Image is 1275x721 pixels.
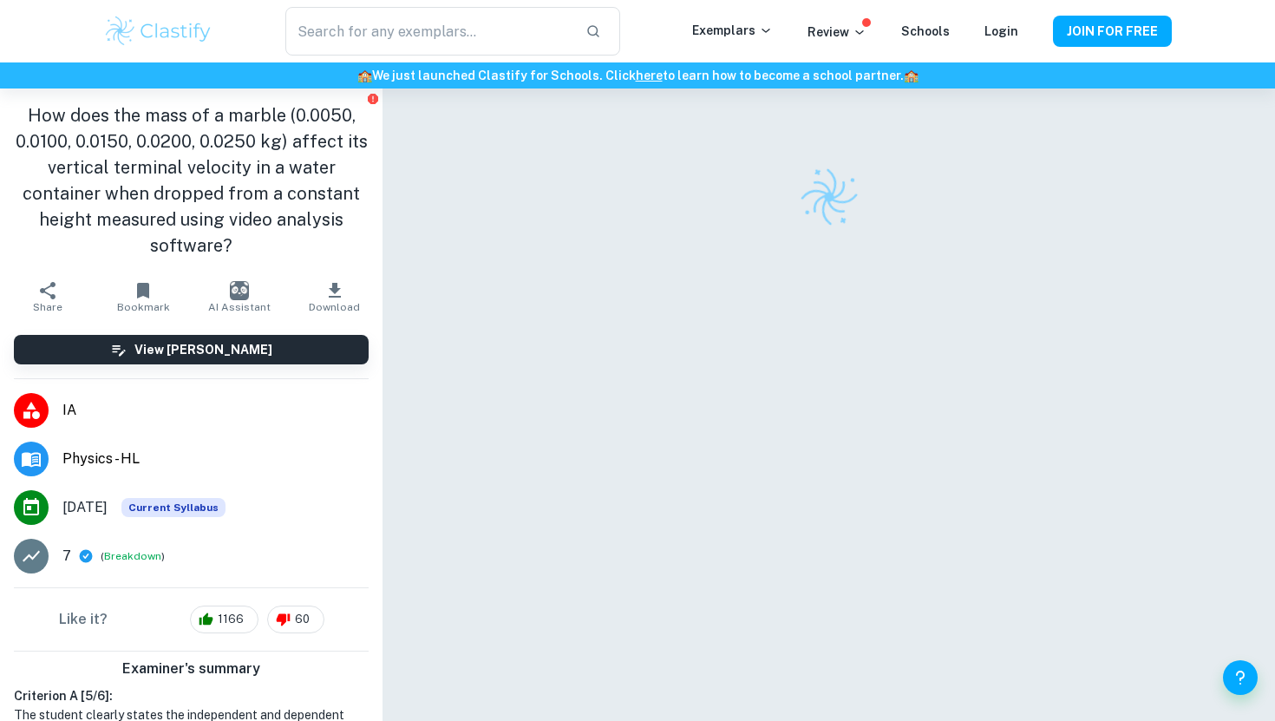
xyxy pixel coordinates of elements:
a: here [636,69,663,82]
h1: How does the mass of a marble (0.0050, 0.0100, 0.0150, 0.0200, 0.0250 kg) affect its vertical ter... [14,102,369,259]
span: Physics - HL [62,449,369,469]
h6: View [PERSON_NAME] [134,340,272,359]
p: 7 [62,546,71,567]
span: 🏫 [357,69,372,82]
h6: We just launched Clastify for Schools. Click to learn how to become a school partner. [3,66,1272,85]
a: Login [984,24,1018,38]
span: 🏫 [904,69,919,82]
span: Current Syllabus [121,498,226,517]
span: [DATE] [62,497,108,518]
span: IA [62,400,369,421]
img: Clastify logo [103,14,213,49]
span: Share [33,301,62,313]
button: Report issue [366,92,379,105]
input: Search for any exemplars... [285,7,572,56]
button: Bookmark [95,272,191,321]
span: Bookmark [117,301,170,313]
span: ( ) [101,548,165,565]
h6: Criterion A [ 5 / 6 ]: [14,686,369,705]
span: AI Assistant [208,301,271,313]
h6: Like it? [59,609,108,630]
button: Help and Feedback [1223,660,1258,695]
img: AI Assistant [230,281,249,300]
button: JOIN FOR FREE [1053,16,1172,47]
button: View [PERSON_NAME] [14,335,369,364]
span: 60 [285,611,319,628]
button: AI Assistant [192,272,287,321]
p: Exemplars [692,21,773,40]
div: This exemplar is based on the current syllabus. Feel free to refer to it for inspiration/ideas wh... [121,498,226,517]
button: Download [287,272,382,321]
p: Review [807,23,866,42]
span: Download [309,301,360,313]
a: Schools [901,24,950,38]
div: 1166 [190,606,258,633]
span: 1166 [208,611,253,628]
button: Breakdown [104,548,161,564]
img: Clastify logo [793,161,866,233]
div: 60 [267,606,324,633]
h6: Examiner's summary [7,659,376,679]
